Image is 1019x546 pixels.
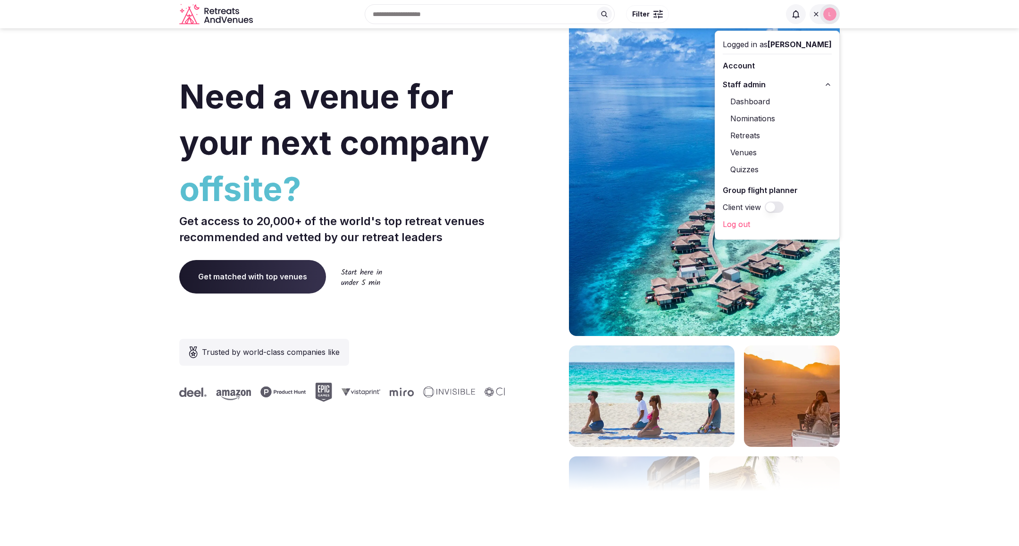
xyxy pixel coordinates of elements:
[723,128,832,143] a: Retreats
[723,39,832,50] div: Logged in as
[202,346,340,358] span: Trusted by world-class companies like
[632,9,650,19] span: Filter
[179,166,506,212] span: offsite?
[314,383,331,402] svg: Epic Games company logo
[179,76,489,163] span: Need a venue for your next company
[768,40,832,49] span: [PERSON_NAME]
[723,111,832,126] a: Nominations
[723,202,761,213] label: Client view
[178,387,206,397] svg: Deel company logo
[744,345,840,447] img: woman sitting in back of truck with camels
[389,387,413,396] svg: Miro company logo
[569,345,735,447] img: yoga on tropical beach
[422,386,474,398] svg: Invisible company logo
[179,260,326,293] a: Get matched with top venues
[823,8,836,21] img: Luwam Beyin
[179,4,255,25] svg: Retreats and Venues company logo
[723,77,832,92] button: Staff admin
[723,183,832,198] a: Group flight planner
[341,388,379,396] svg: Vistaprint company logo
[626,5,669,23] button: Filter
[341,269,382,285] img: Start here in under 5 min
[723,79,766,90] span: Staff admin
[179,213,506,245] p: Get access to 20,000+ of the world's top retreat venues recommended and vetted by our retreat lea...
[723,162,832,177] a: Quizzes
[723,58,832,73] a: Account
[723,217,832,232] a: Log out
[179,4,255,25] a: Visit the homepage
[723,94,832,109] a: Dashboard
[723,145,832,160] a: Venues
